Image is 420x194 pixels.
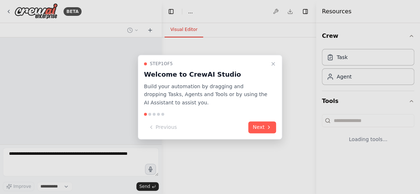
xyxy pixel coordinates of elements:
p: Build your automation by dragging and dropping Tasks, Agents and Tools or by using the AI Assista... [144,82,267,107]
button: Close walkthrough [269,59,277,68]
button: Hide left sidebar [166,6,176,17]
button: Next [248,121,276,133]
button: Previous [144,121,181,133]
span: Step 1 of 5 [150,61,173,67]
h3: Welcome to CrewAI Studio [144,69,267,80]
